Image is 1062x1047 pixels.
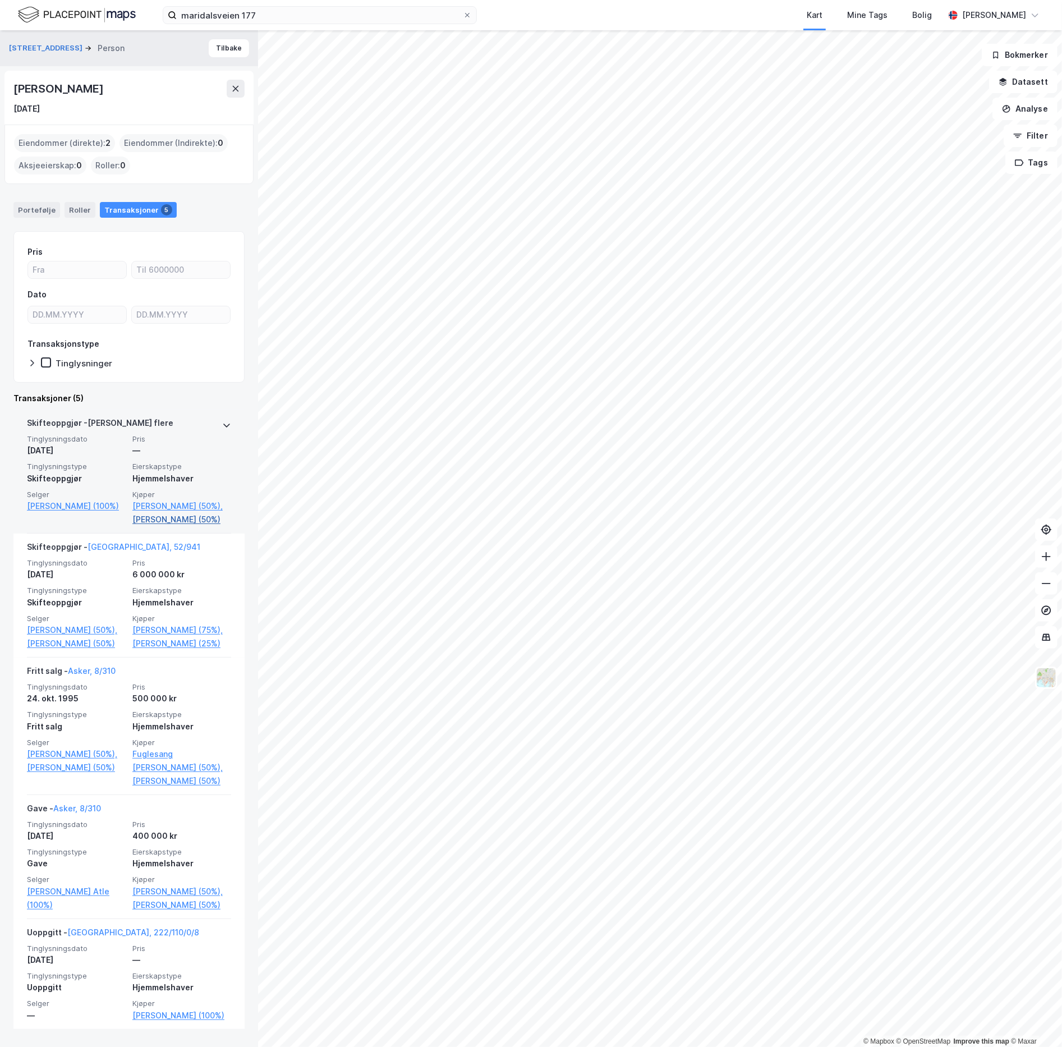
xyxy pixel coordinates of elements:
div: Chat Widget [1006,993,1062,1047]
div: Person [98,42,125,55]
span: Kjøper [132,875,231,884]
span: Kjøper [132,614,231,623]
a: Improve this map [954,1037,1009,1045]
button: Filter [1004,125,1058,147]
button: [STREET_ADDRESS] [9,43,85,54]
div: Transaksjoner (5) [13,392,245,405]
span: Eierskapstype [132,462,231,471]
div: Gave [27,857,126,870]
div: [DATE] [27,953,126,967]
a: [PERSON_NAME] (50%), [27,623,126,637]
a: [PERSON_NAME] (50%), [132,885,231,898]
div: [DATE] [13,102,40,116]
div: Skifteoppgjør [27,472,126,485]
div: Hjemmelshaver [132,472,231,485]
div: Mine Tags [847,8,888,22]
span: Pris [132,558,231,568]
div: Roller : [91,157,130,174]
div: 6 000 000 kr [132,568,231,581]
div: — [132,444,231,457]
div: [DATE] [27,568,126,581]
div: Hjemmelshaver [132,857,231,870]
div: Skifteoppgjør [27,596,126,609]
span: Kjøper [132,999,231,1008]
div: Portefølje [13,202,60,218]
div: Roller [65,202,95,218]
input: DD.MM.YYYY [132,306,230,323]
div: 400 000 kr [132,829,231,843]
div: [PERSON_NAME] [962,8,1026,22]
span: Tinglysningsdato [27,434,126,444]
div: Eiendommer (Indirekte) : [119,134,228,152]
a: [GEOGRAPHIC_DATA], 52/941 [88,542,200,552]
span: 0 [76,159,82,172]
button: Tilbake [209,39,249,57]
div: 24. okt. 1995 [27,692,126,705]
a: Asker, 8/310 [68,666,116,676]
span: Tinglysningstype [27,847,126,857]
div: Pris [27,245,43,259]
div: [PERSON_NAME] [13,80,105,98]
span: Pris [132,944,231,953]
div: Gave - [27,802,101,820]
div: Bolig [912,8,932,22]
img: logo.f888ab2527a4732fd821a326f86c7f29.svg [18,5,136,25]
a: [PERSON_NAME] (50%), [27,747,126,761]
div: Hjemmelshaver [132,720,231,733]
a: [PERSON_NAME] Atle (100%) [27,885,126,912]
span: Eierskapstype [132,586,231,595]
span: Selger [27,999,126,1008]
div: Dato [27,288,47,301]
a: Asker, 8/310 [53,803,101,813]
span: 0 [218,136,223,150]
input: Fra [28,261,126,278]
span: Tinglysningstype [27,586,126,595]
a: Fuglesang [PERSON_NAME] (50%), [132,747,231,774]
div: Transaksjonstype [27,337,99,351]
span: 2 [105,136,111,150]
div: Tinglysninger [56,358,112,369]
div: [DATE] [27,444,126,457]
span: Kjøper [132,490,231,499]
a: [PERSON_NAME] (100%) [132,1009,231,1022]
span: Selger [27,738,126,747]
a: [PERSON_NAME] (25%) [132,637,231,650]
a: [GEOGRAPHIC_DATA], 222/110/0/8 [67,927,199,937]
span: Tinglysningsdato [27,682,126,692]
div: 5 [161,204,172,215]
span: Tinglysningsdato [27,944,126,953]
img: Z [1036,667,1057,688]
span: Tinglysningsdato [27,558,126,568]
span: Eierskapstype [132,971,231,981]
button: Tags [1005,151,1058,174]
button: Analyse [992,98,1058,120]
div: 500 000 kr [132,692,231,705]
a: [PERSON_NAME] (50%) [132,898,231,912]
div: [DATE] [27,829,126,843]
div: Fritt salg [27,720,126,733]
span: Tinglysningstype [27,971,126,981]
div: Uoppgitt - [27,926,199,944]
div: Kart [807,8,822,22]
span: Eierskapstype [132,710,231,719]
a: [PERSON_NAME] (100%) [27,499,126,513]
span: Pris [132,820,231,829]
div: — [27,1009,126,1022]
div: Hjemmelshaver [132,981,231,994]
button: Datasett [989,71,1058,93]
div: Skifteoppgjør - [27,540,200,558]
span: 0 [120,159,126,172]
a: [PERSON_NAME] (50%) [27,761,126,774]
a: [PERSON_NAME] (50%) [132,513,231,526]
a: [PERSON_NAME] (75%), [132,623,231,637]
span: Pris [132,434,231,444]
span: Tinglysningstype [27,710,126,719]
span: Pris [132,682,231,692]
span: Selger [27,875,126,884]
span: Selger [27,490,126,499]
div: Aksjeeierskap : [14,157,86,174]
span: Selger [27,614,126,623]
input: Til 6000000 [132,261,230,278]
div: Skifteoppgjør - [PERSON_NAME] flere [27,416,173,434]
span: Kjøper [132,738,231,747]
